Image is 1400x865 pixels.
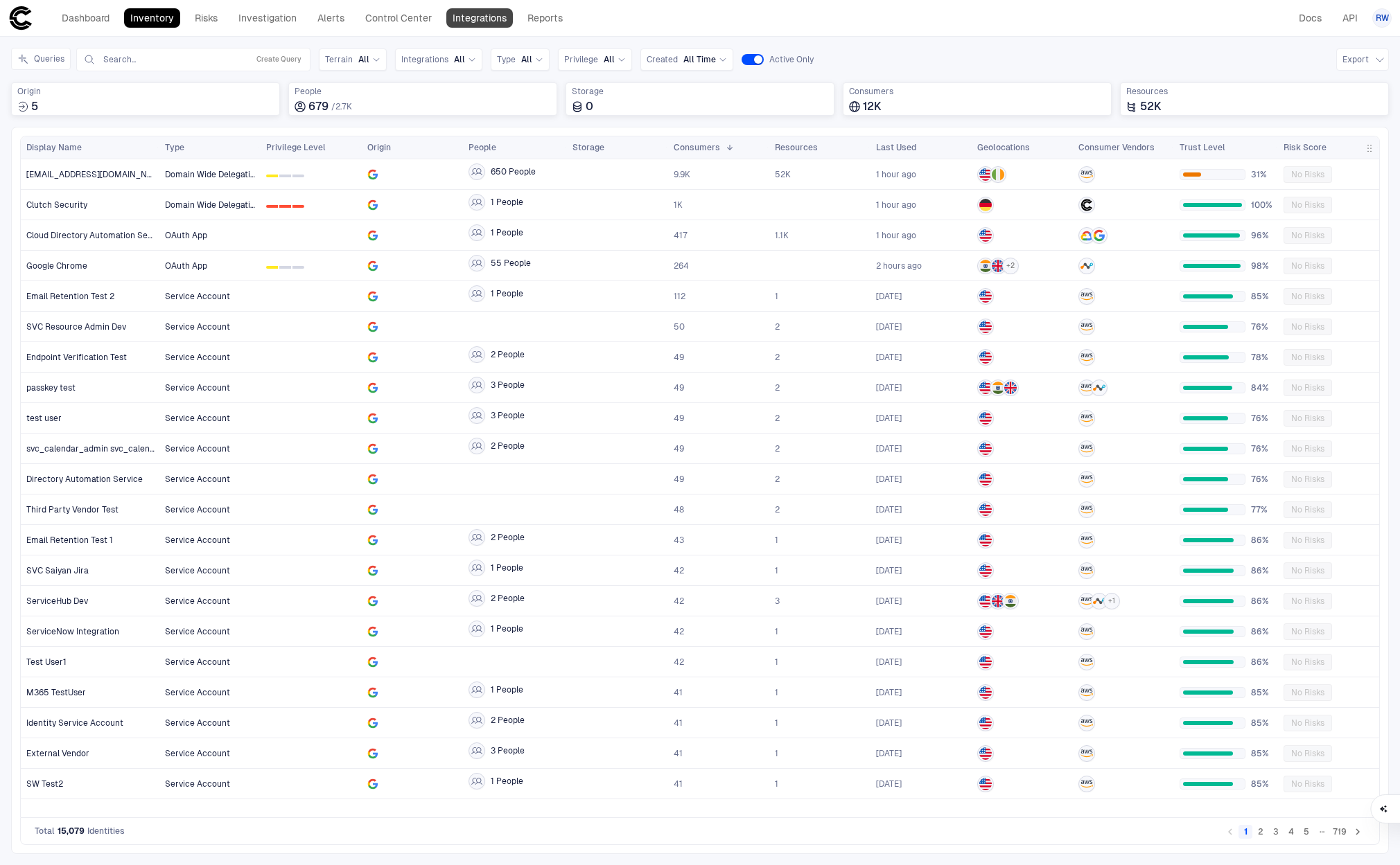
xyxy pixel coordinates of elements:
[674,199,683,211] span: 1K
[1291,504,1324,515] span: No Risks
[491,715,525,726] span: 2 People
[26,474,143,485] span: Directory Automation Service
[876,199,916,211] div: 11/08/2025 08:00:39
[1291,626,1324,637] span: No Risks
[1251,382,1272,393] span: 84%
[26,321,126,332] span: SVC Resource Admin Dev
[11,82,280,116] div: Total sources where identities were created
[325,54,353,65] span: Terrain
[1291,474,1324,485] span: No Risks
[876,169,916,180] span: 1 hour ago
[876,291,902,302] div: 09/08/2025 05:06:40
[491,745,525,756] span: 3 People
[165,170,260,179] span: Domain Wide Delegation
[1300,825,1313,839] button: Go to page 5
[1080,382,1093,394] div: AWS
[775,504,780,515] span: 2
[1080,595,1093,607] div: AWS
[876,382,902,393] div: 09/08/2025 06:18:39
[876,352,902,363] span: [DATE]
[1080,321,1093,333] div: AWS
[165,627,230,636] span: Service Account
[775,352,780,363] span: 2
[1291,260,1324,271] span: No Risks
[266,205,278,208] div: 0
[367,142,391,153] span: Origin
[1330,825,1349,839] button: Go to page 719
[1093,595,1105,607] div: Netskope
[1093,229,1105,242] div: Google
[674,169,690,180] span: 9.9K
[491,562,523,573] span: 1 People
[26,687,86,698] span: M365 TestUser
[26,199,87,211] span: Clutch Security
[308,100,329,114] span: 679
[876,443,902,454] span: [DATE]
[26,291,114,302] span: Email Retention Test 2
[674,260,689,271] span: 264
[1291,382,1324,393] span: No Risks
[647,54,678,65] span: Created
[26,504,119,515] span: Third Party Vendor Test
[1251,596,1272,607] span: 86%
[1251,504,1272,515] span: 77%
[446,8,513,28] a: Integrations
[491,593,525,604] span: 2 People
[1291,169,1324,180] span: No Risks
[674,443,684,454] span: 49
[358,54,369,65] span: All
[1251,474,1272,485] span: 76%
[775,565,778,576] span: 1
[1108,596,1115,606] span: + 1
[491,440,525,452] span: 2 People
[876,748,902,759] span: [DATE]
[1251,657,1272,668] span: 86%
[497,54,516,65] span: Type
[1080,229,1093,242] div: Google Cloud
[979,351,992,364] img: US
[31,100,38,114] span: 5
[331,102,335,112] span: /
[491,197,523,208] span: 1 People
[674,413,684,424] span: 49
[1006,261,1015,271] span: + 2
[683,54,716,65] span: All Time
[165,474,230,484] span: Service Account
[1291,565,1324,576] span: No Risks
[876,535,902,546] div: 09/08/2025 04:36:56
[165,444,230,454] span: Service Account
[876,413,902,424] div: 09/08/2025 05:28:52
[979,534,992,546] img: US
[992,595,1004,607] img: GB
[1126,86,1383,97] span: Resources
[876,474,902,485] span: [DATE]
[876,352,902,363] div: 09/08/2025 05:24:12
[876,687,902,698] span: [DATE]
[165,749,230,758] span: Service Account
[1080,747,1093,760] div: AWS
[288,82,557,116] div: Total employees associated with identities
[1251,748,1272,759] span: 85%
[165,505,230,515] span: Service Account
[1080,351,1093,364] div: AWS
[1284,142,1327,153] span: Risk Score
[1291,717,1324,729] span: No Risks
[491,258,531,269] span: 55 People
[604,54,615,65] span: All
[1004,382,1017,394] img: GB
[266,142,326,153] span: Privilege Level
[674,596,684,607] span: 42
[1078,142,1155,153] span: Consumer Vendors
[165,535,230,545] span: Service Account
[674,748,683,759] span: 41
[266,266,278,269] div: 0
[876,321,902,332] span: [DATE]
[979,778,992,790] img: US
[26,748,89,759] span: External Vendor
[1080,168,1093,181] div: AWS
[165,292,230,301] span: Service Account
[572,86,828,97] span: Storage
[775,717,778,729] span: 1
[863,100,882,114] span: 12K
[1251,443,1272,454] span: 76%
